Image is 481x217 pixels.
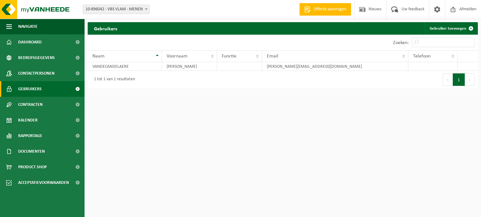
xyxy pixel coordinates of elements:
span: Voornaam [167,54,188,59]
h2: Gebruikers [88,22,123,34]
span: Documenten [18,144,45,159]
span: Product Shop [18,159,47,175]
label: Zoeken: [393,40,409,45]
span: Navigatie [18,19,38,34]
span: 10-896042 - VBS VLAM - MENEN [83,5,150,14]
span: Naam [92,54,105,59]
button: Previous [443,73,453,86]
a: Gebruiker toevoegen [425,22,477,35]
td: VANDECANDELAERE [88,62,162,71]
span: Dashboard [18,34,42,50]
td: [PERSON_NAME][EMAIL_ADDRESS][DOMAIN_NAME] [262,62,408,71]
span: Email [267,54,278,59]
td: [PERSON_NAME] [162,62,217,71]
a: Offerte aanvragen [299,3,351,16]
button: Next [465,73,475,86]
span: Bedrijfsgegevens [18,50,55,66]
span: Contactpersonen [18,66,54,81]
span: Contracten [18,97,43,112]
span: Kalender [18,112,38,128]
button: 1 [453,73,465,86]
span: Telefoon [413,54,431,59]
span: 10-896042 - VBS VLAM - MENEN [83,5,149,14]
span: Gebruikers [18,81,42,97]
span: Offerte aanvragen [312,6,348,12]
span: Acceptatievoorwaarden [18,175,69,190]
div: 1 tot 1 van 1 resultaten [91,74,135,85]
span: Functie [222,54,236,59]
span: Rapportage [18,128,42,144]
